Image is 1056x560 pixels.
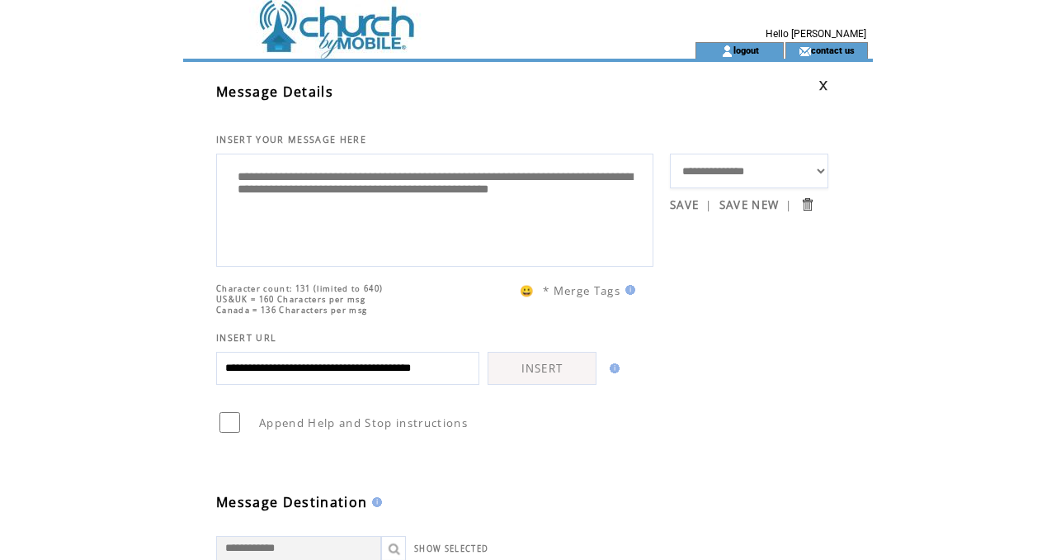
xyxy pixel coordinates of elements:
span: | [785,197,792,212]
span: Message Details [216,83,333,101]
span: Message Destination [216,493,367,511]
a: logout [733,45,759,55]
span: Append Help and Stop instructions [259,415,468,430]
span: Canada = 136 Characters per msg [216,305,367,316]
span: Hello [PERSON_NAME] [766,28,866,40]
span: INSERT URL [216,332,276,344]
span: | [705,197,712,212]
a: SAVE [670,197,699,212]
input: Submit [799,197,815,212]
img: account_icon.gif [721,45,733,58]
a: SAVE NEW [719,197,780,212]
span: * Merge Tags [543,283,620,298]
span: US&UK = 160 Characters per msg [216,294,365,305]
img: contact_us_icon.gif [799,45,811,58]
img: help.gif [605,363,620,373]
span: Character count: 131 (limited to 640) [216,283,383,294]
span: 😀 [520,283,535,298]
img: help.gif [620,285,635,295]
span: INSERT YOUR MESSAGE HERE [216,134,366,145]
a: contact us [811,45,855,55]
a: INSERT [488,352,596,385]
a: SHOW SELECTED [414,543,488,554]
img: help.gif [367,497,382,507]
